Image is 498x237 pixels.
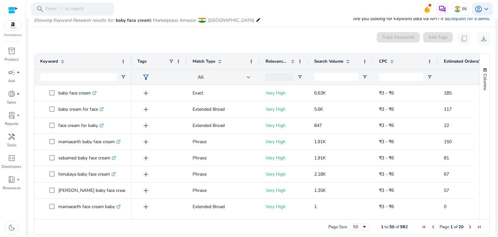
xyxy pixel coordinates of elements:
[121,74,126,80] button: Open Filter Menu
[379,204,394,210] span: ₹3 - ₹6
[362,74,367,80] button: Open Filter Menu
[379,171,394,177] span: ₹3 - ₹6
[8,133,16,141] span: handyman
[353,224,362,230] div: 50
[482,74,488,90] span: Columns
[198,74,204,80] span: All
[314,204,317,210] span: 1
[314,139,326,145] span: 1.91K
[385,224,388,230] span: to
[8,176,16,183] span: book_4
[314,73,358,81] input: Search Volume Filter Input
[379,155,394,161] span: ₹3 - ₹6
[454,6,461,12] img: in.svg
[314,122,322,129] span: 847
[17,93,19,95] span: fiber_manual_record
[379,106,394,112] span: ₹3 - ₹6
[379,73,423,81] input: CPC Filter Input
[444,139,452,145] span: 150
[5,56,18,62] p: Product
[142,89,150,97] span: add
[480,35,488,43] span: download
[58,119,104,132] p: face cream for baby
[396,224,399,230] span: of
[8,78,15,84] p: Ads
[193,168,254,181] p: Phrase
[193,86,254,100] p: Exact
[137,58,147,64] span: Tags
[379,139,394,145] span: ₹3 - ₹6
[266,168,302,181] p: Very High
[58,6,64,13] span: /
[381,224,384,230] span: 1
[142,203,150,211] span: add
[421,224,427,230] div: First Page
[266,135,302,148] p: Very High
[36,5,44,13] span: search
[142,106,150,113] span: add
[193,119,254,132] p: Extended Broad
[193,135,254,148] p: Phrase
[40,73,117,81] input: Keyword Filter Input
[444,187,449,193] span: 57
[454,224,457,230] span: of
[193,103,254,116] p: Extended Broad
[444,122,449,129] span: 22
[142,154,150,162] span: add
[458,224,464,230] span: 20
[450,224,453,230] span: 1
[58,103,104,116] p: baby cream for face
[314,155,326,161] span: 1.91K
[5,121,18,127] p: Reports
[193,151,254,165] p: Phrase
[379,122,394,129] span: ₹3 - ₹6
[482,5,490,13] span: keyboard_arrow_down
[8,69,16,76] span: campaign
[328,224,348,230] div: Page Size:
[266,184,302,197] p: Very High
[350,223,369,231] div: Page Size
[389,224,395,230] span: 50
[444,106,452,112] span: 117
[379,90,394,96] span: ₹3 - ₹6
[266,86,302,100] p: Very High
[142,170,150,178] span: add
[427,74,432,80] button: Open Filter Menu
[3,185,21,191] p: Resources
[314,187,326,193] span: 1.35K
[58,168,116,181] p: himalaya baby face cream
[58,151,116,165] p: sebamed baby face cream
[150,17,196,23] span: | Marketplace: Amazon
[8,47,16,55] span: inventory_2
[477,224,482,230] div: Last Page
[468,224,473,230] div: Next Page
[400,224,408,230] span: 982
[477,32,490,45] button: download
[7,99,16,105] p: Sales
[266,119,302,132] p: Very High
[444,58,483,64] span: Estimated Orders/Month
[475,5,482,13] span: account_circle
[193,184,254,197] p: Phrase
[58,200,121,213] p: mamaearth face cream baby
[297,74,302,80] button: Open Filter Menu
[4,33,22,38] p: Marketplace
[142,187,150,194] span: add
[266,151,302,165] p: Very High
[58,135,121,148] p: mamaearth baby face cream
[193,58,215,64] span: Match Type
[462,3,467,15] p: IN
[431,224,436,230] div: Previous Page
[266,103,302,116] p: Very High
[58,184,134,197] p: [PERSON_NAME] baby face cream
[8,154,16,162] span: code_blocks
[444,155,449,161] span: 81
[142,122,150,130] span: add
[4,20,22,30] img: amazon.svg
[266,58,288,64] span: Relevance Score
[444,90,452,96] span: 185
[142,138,150,146] span: add
[142,73,150,81] span: filter_alt
[116,17,150,23] span: baby face cream
[2,164,21,169] p: Developers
